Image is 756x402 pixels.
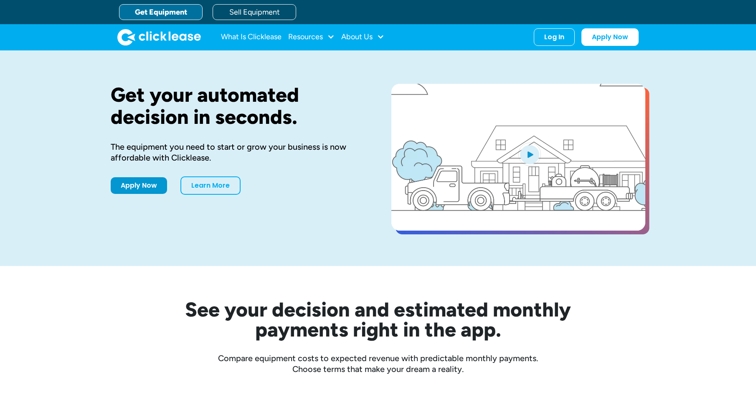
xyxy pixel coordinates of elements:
[180,176,241,195] a: Learn More
[544,33,564,41] div: Log In
[518,143,541,166] img: Blue play button logo on a light blue circular background
[111,84,365,128] h1: Get your automated decision in seconds.
[111,177,167,194] a: Apply Now
[341,29,384,45] div: About Us
[111,141,365,163] div: The equipment you need to start or grow your business is now affordable with Clicklease.
[144,299,612,339] h2: See your decision and estimated monthly payments right in the app.
[111,353,645,374] div: Compare equipment costs to expected revenue with predictable monthly payments. Choose terms that ...
[117,29,201,45] a: home
[288,29,335,45] div: Resources
[213,4,296,20] a: Sell Equipment
[119,4,203,20] a: Get Equipment
[221,29,282,45] a: What Is Clicklease
[581,28,639,46] a: Apply Now
[117,29,201,45] img: Clicklease logo
[391,84,645,231] a: open lightbox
